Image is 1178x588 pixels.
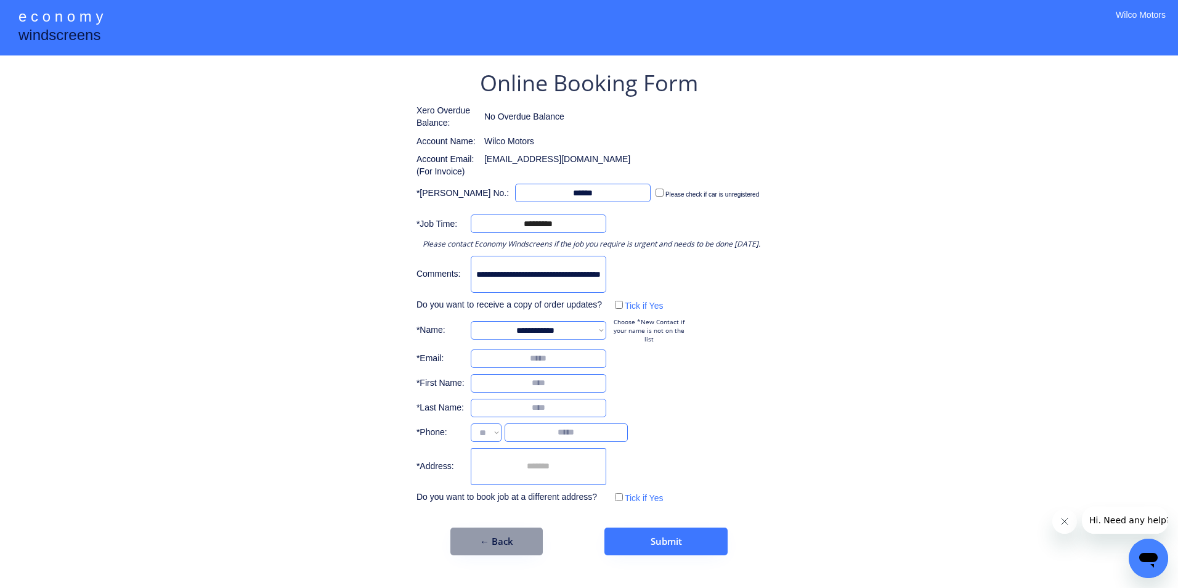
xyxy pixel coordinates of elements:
[416,402,465,414] div: *Last Name:
[416,353,465,365] div: *Email:
[1116,9,1166,37] div: Wilco Motors
[416,105,478,129] div: Xero Overdue Balance:
[484,111,564,123] div: No Overdue Balance
[665,191,759,198] label: Please check if car is unregistered
[18,25,100,49] div: windscreens
[18,6,103,30] div: e c o n o m y
[416,377,465,390] div: *First Name:
[416,299,606,311] div: Do you want to receive a copy of order updates?
[625,493,664,503] label: Tick if Yes
[480,68,698,99] div: Online Booking Form
[416,491,606,504] div: Do you want to book job at a different address?
[7,9,89,18] span: Hi. Need any help?
[1082,507,1168,534] iframe: Message from company
[416,136,478,148] div: Account Name:
[416,218,465,231] div: *Job Time:
[416,427,465,439] div: *Phone:
[1129,539,1168,578] iframe: Button to launch messaging window
[484,153,630,166] div: [EMAIL_ADDRESS][DOMAIN_NAME]
[612,317,686,343] div: Choose *New Contact if your name is not on the list
[416,460,465,473] div: *Address:
[450,528,543,555] button: ← Back
[423,239,760,250] div: Please contact Economy Windscreens if the job you require is urgent and needs to be done [DATE].
[484,136,534,148] div: Wilco Motors
[416,324,465,337] div: *Name:
[604,528,728,555] button: Submit
[625,301,664,311] label: Tick if Yes
[416,153,478,178] div: Account Email: (For Invoice)
[1052,509,1077,534] iframe: Close message
[416,268,465,280] div: Comments:
[416,187,509,200] div: *[PERSON_NAME] No.:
